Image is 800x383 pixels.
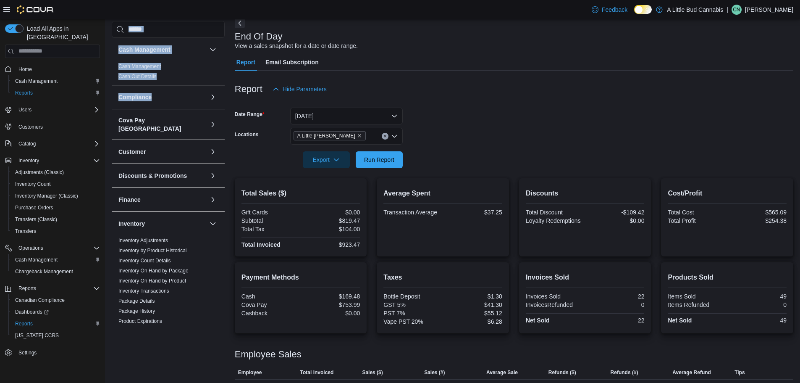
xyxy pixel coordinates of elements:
span: Catalog [18,140,36,147]
span: Sales ($) [362,369,383,376]
div: $55.12 [445,310,502,317]
span: Adjustments (Classic) [12,167,100,177]
span: Package Details [118,298,155,304]
a: [US_STATE] CCRS [12,330,62,341]
span: Inventory Transactions [118,288,169,294]
a: Canadian Compliance [12,295,68,305]
a: Settings [15,348,40,358]
button: Chargeback Management [8,266,103,277]
div: Chris Nash [732,5,742,15]
h3: Compliance [118,93,152,101]
img: Cova [17,5,54,14]
span: Reports [15,320,33,327]
span: A Little [PERSON_NAME] [297,132,355,140]
button: Customer [118,148,206,156]
div: Loyalty Redemptions [526,217,583,224]
div: 22 [587,317,644,324]
span: Cash Management [15,256,58,263]
span: Transfers [12,226,100,236]
button: Inventory [15,156,42,166]
span: Cash Management [118,63,161,70]
a: Inventory by Product Historical [118,248,187,254]
div: Inventory [112,235,225,360]
div: Subtotal [241,217,299,224]
h3: End Of Day [235,32,283,42]
div: Total Profit [668,217,725,224]
span: Home [18,66,32,73]
span: Refunds ($) [548,369,576,376]
button: Transfers (Classic) [8,214,103,225]
a: Reports [12,319,36,329]
button: Inventory [2,155,103,166]
div: Cashback [241,310,299,317]
button: Discounts & Promotions [208,171,218,181]
div: Bottle Deposit [383,293,441,300]
span: Email Subscription [265,54,319,71]
h2: Total Sales ($) [241,188,360,198]
span: Average Refund [672,369,711,376]
h2: Cost/Profit [668,188,787,198]
strong: Net Sold [668,317,692,324]
button: Clear input [382,133,388,140]
button: Home [2,63,103,75]
button: Canadian Compliance [8,294,103,306]
span: Run Report [364,156,394,164]
span: Customers [15,122,100,132]
button: Remove A Little Bud Whistler from selection in this group [357,133,362,138]
div: Gift Cards [241,209,299,216]
button: Transfers [8,225,103,237]
span: Adjustments (Classic) [15,169,64,176]
button: Reports [2,283,103,294]
a: Feedback [588,1,631,18]
button: Finance [208,195,218,205]
span: Canadian Compliance [15,297,65,304]
h2: Payment Methods [241,272,360,283]
div: Total Tax [241,226,299,232]
span: Purchase Orders [15,204,53,211]
input: Dark Mode [634,5,652,14]
div: $254.38 [729,217,787,224]
nav: Complex example [5,60,100,381]
button: Run Report [356,151,403,168]
button: Purchase Orders [8,202,103,214]
h3: Cash Management [118,45,170,54]
span: Report [236,54,255,71]
span: Transfers [15,228,36,235]
a: Inventory On Hand by Package [118,268,189,274]
strong: Total Invoiced [241,241,281,248]
span: Load All Apps in [GEOGRAPHIC_DATA] [24,24,100,41]
div: $6.28 [445,318,502,325]
span: Inventory by Product Historical [118,247,187,254]
span: Inventory Count Details [118,257,171,264]
a: Inventory Count Details [118,258,171,264]
button: Open list of options [391,133,398,140]
span: Dashboards [15,309,49,315]
p: | [727,5,728,15]
span: Average Sale [486,369,518,376]
a: Chargeback Management [12,267,76,277]
span: Transfers (Classic) [12,214,100,225]
div: Items Sold [668,293,725,300]
a: Cash Management [12,76,61,86]
span: Washington CCRS [12,330,100,341]
span: Inventory Manager (Classic) [15,193,78,199]
span: Inventory On Hand by Package [118,267,189,274]
span: Refunds (#) [611,369,638,376]
h2: Invoices Sold [526,272,645,283]
button: Cash Management [8,75,103,87]
h3: Discounts & Promotions [118,172,187,180]
button: Inventory [208,219,218,229]
div: 0 [587,301,644,308]
div: $104.00 [302,226,360,232]
span: Operations [18,245,43,251]
button: Customer [208,147,218,157]
div: Transaction Average [383,209,441,216]
div: Vape PST 20% [383,318,441,325]
button: Reports [15,283,39,293]
p: [PERSON_NAME] [745,5,793,15]
a: Purchase Orders [12,203,57,213]
span: Package History [118,308,155,314]
a: Dashboards [8,306,103,318]
span: Settings [18,349,37,356]
a: Inventory Transactions [118,288,169,294]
